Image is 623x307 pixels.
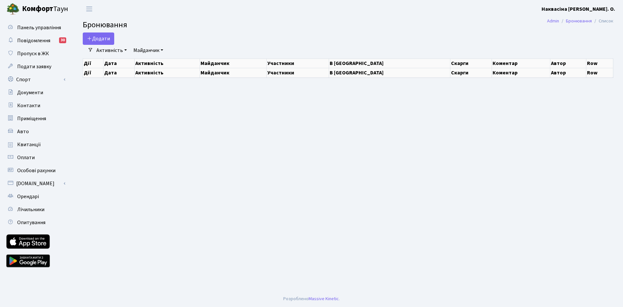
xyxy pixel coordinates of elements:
b: Наквасіна [PERSON_NAME]. О. [542,6,615,13]
button: Додати [83,32,114,45]
a: Активність [94,45,129,56]
a: Панель управління [3,21,68,34]
span: Опитування [17,219,45,226]
img: logo.png [6,3,19,16]
th: Автор [550,68,586,77]
a: Контакти [3,99,68,112]
th: В [GEOGRAPHIC_DATA] [329,58,450,68]
a: Опитування [3,216,68,229]
th: Дата [104,68,135,77]
a: Подати заявку [3,60,68,73]
b: Комфорт [22,4,53,14]
th: Участники [266,68,329,77]
th: Участники [266,58,329,68]
a: Авто [3,125,68,138]
th: Дії [83,58,104,68]
th: Дії [83,68,104,77]
span: Таун [22,4,68,15]
li: Список [592,18,613,25]
a: Орендарі [3,190,68,203]
a: Пропуск в ЖК [3,47,68,60]
th: Активність [135,68,200,77]
span: Приміщення [17,115,46,122]
th: Майданчик [200,68,266,77]
a: Майданчик [131,45,166,56]
th: Активність [135,58,200,68]
th: Коментар [492,58,550,68]
th: Скарги [450,58,492,68]
a: Оплати [3,151,68,164]
span: Бронювання [83,19,127,31]
th: Row [586,68,613,77]
a: Повідомлення30 [3,34,68,47]
th: В [GEOGRAPHIC_DATA] [329,68,450,77]
span: Пропуск в ЖК [17,50,49,57]
div: Розроблено . [283,295,340,302]
span: Панель управління [17,24,61,31]
th: Автор [550,58,586,68]
span: Орендарі [17,193,39,200]
span: Квитанції [17,141,41,148]
span: Подати заявку [17,63,51,70]
a: [DOMAIN_NAME] [3,177,68,190]
th: Коментар [492,68,550,77]
div: 30 [59,37,66,43]
th: Майданчик [200,58,266,68]
a: Admin [547,18,559,24]
a: Лічильники [3,203,68,216]
a: Особові рахунки [3,164,68,177]
a: Квитанції [3,138,68,151]
span: Повідомлення [17,37,50,44]
span: Особові рахунки [17,167,55,174]
span: Контакти [17,102,40,109]
a: Документи [3,86,68,99]
nav: breadcrumb [537,14,623,28]
a: Приміщення [3,112,68,125]
th: Скарги [450,68,492,77]
span: Оплати [17,154,35,161]
a: Massive Kinetic [309,295,339,302]
a: Наквасіна [PERSON_NAME]. О. [542,5,615,13]
a: Спорт [3,73,68,86]
span: Документи [17,89,43,96]
span: Лічильники [17,206,44,213]
span: Авто [17,128,29,135]
th: Row [586,58,613,68]
button: Переключити навігацію [81,4,97,14]
th: Дата [104,58,135,68]
a: Бронювання [566,18,592,24]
